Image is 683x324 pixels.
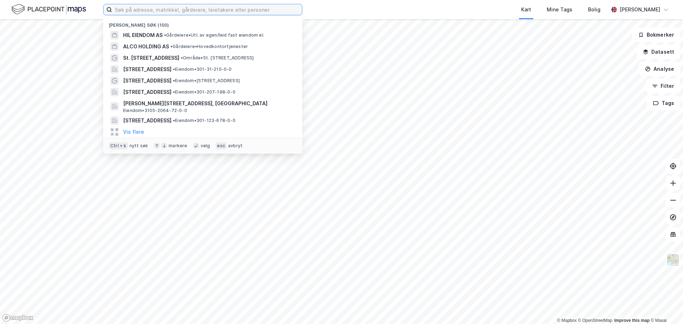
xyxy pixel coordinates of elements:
[173,118,235,123] span: Eiendom • 301-123-678-0-0
[109,142,128,149] div: Ctrl + k
[173,67,175,72] span: •
[123,108,187,113] span: Eiendom • 3105-2064-72-0-0
[173,78,175,83] span: •
[173,78,240,84] span: Eiendom • [STREET_ADDRESS]
[123,99,294,108] span: [PERSON_NAME][STREET_ADDRESS], [GEOGRAPHIC_DATA]
[173,67,232,72] span: Eiendom • 301-31-210-0-0
[169,143,187,149] div: markere
[173,89,235,95] span: Eiendom • 301-207-198-0-0
[170,44,248,49] span: Gårdeiere • Hovedkontortjenester
[181,55,254,61] span: Område • St. [STREET_ADDRESS]
[647,290,683,324] div: Kontrollprogram for chat
[639,62,680,76] button: Analyse
[123,42,169,51] span: ALCO HOLDING AS
[123,31,163,39] span: HIL EIENDOM AS
[637,45,680,59] button: Datasett
[557,318,577,323] a: Mapbox
[123,88,171,96] span: [STREET_ADDRESS]
[647,96,680,110] button: Tags
[123,76,171,85] span: [STREET_ADDRESS]
[201,143,210,149] div: velg
[123,54,179,62] span: St. [STREET_ADDRESS]
[164,32,166,38] span: •
[112,4,302,15] input: Søk på adresse, matrikkel, gårdeiere, leietakere eller personer
[123,65,171,74] span: [STREET_ADDRESS]
[614,318,650,323] a: Improve this map
[646,79,680,93] button: Filter
[173,118,175,123] span: •
[547,5,572,14] div: Mine Tags
[2,314,33,322] a: Mapbox homepage
[647,290,683,324] iframe: Chat Widget
[620,5,660,14] div: [PERSON_NAME]
[228,143,243,149] div: avbryt
[164,32,264,38] span: Gårdeiere • Utl. av egen/leid fast eiendom el.
[216,142,227,149] div: esc
[173,89,175,95] span: •
[632,28,680,42] button: Bokmerker
[129,143,148,149] div: nytt søk
[588,5,600,14] div: Bolig
[666,253,680,267] img: Z
[123,128,144,136] button: Vis flere
[181,55,183,60] span: •
[103,17,302,30] div: [PERSON_NAME] søk (100)
[11,3,86,16] img: logo.f888ab2527a4732fd821a326f86c7f29.svg
[521,5,531,14] div: Kart
[123,116,171,125] span: [STREET_ADDRESS]
[170,44,173,49] span: •
[578,318,613,323] a: OpenStreetMap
